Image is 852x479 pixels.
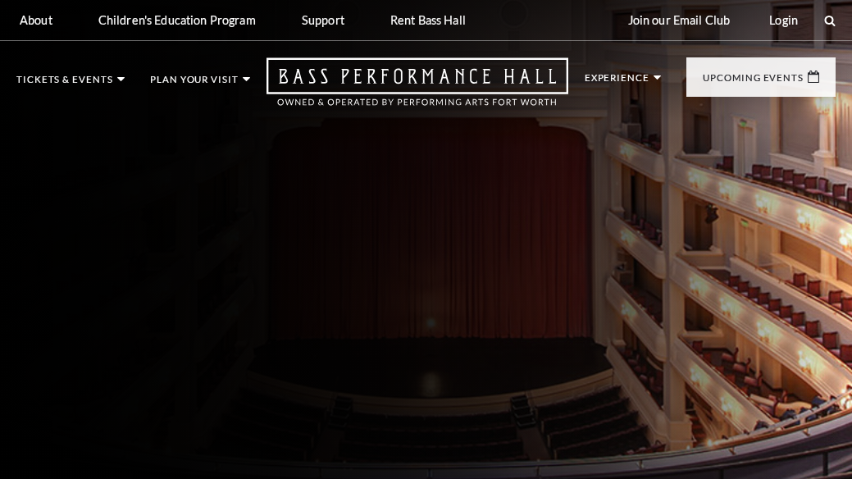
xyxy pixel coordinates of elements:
p: About [20,13,52,27]
p: Tickets & Events [16,75,113,93]
p: Support [302,13,344,27]
p: Experience [585,73,649,91]
p: Children's Education Program [98,13,256,27]
p: Plan Your Visit [150,75,239,93]
p: Rent Bass Hall [390,13,466,27]
p: Upcoming Events [703,73,804,91]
